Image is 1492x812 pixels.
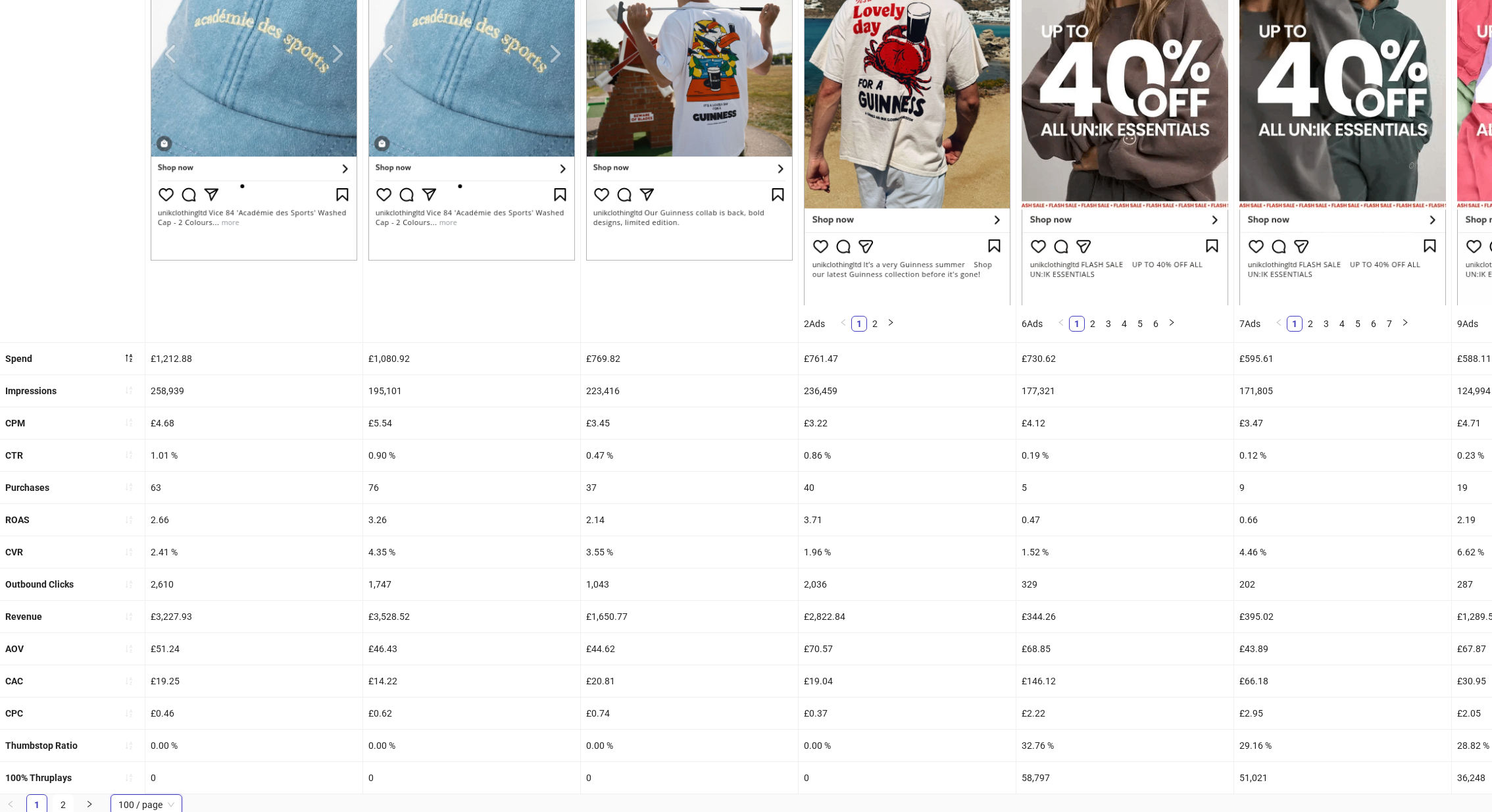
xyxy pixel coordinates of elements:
[1016,375,1233,407] div: 177,321
[581,762,798,794] div: 0
[5,644,24,654] b: AOV
[581,569,798,600] div: 1,043
[5,676,23,686] b: CAC
[1016,730,1233,761] div: 32.76 %
[1234,375,1451,407] div: 171,805
[835,316,851,332] button: left
[804,318,825,329] span: 2 Ads
[887,318,895,326] span: right
[124,547,134,557] span: sort-ascending
[1381,316,1397,332] li: 7
[883,316,899,332] li: Next Page
[124,418,134,427] span: sort-ascending
[835,316,851,332] li: Previous Page
[124,580,134,589] span: sort-ascending
[145,472,362,503] div: 63
[363,665,580,697] div: £14.22
[868,317,882,331] a: 2
[124,644,134,653] span: sort-ascending
[1116,316,1132,332] li: 4
[1016,633,1233,665] div: £68.85
[124,676,134,686] span: sort-ascending
[363,601,580,632] div: £3,528.52
[363,536,580,568] div: 4.35 %
[581,633,798,665] div: £44.62
[839,318,847,326] span: left
[5,740,78,751] b: Thumbstop Ratio
[145,407,362,439] div: £4.68
[145,569,362,600] div: 2,610
[799,730,1016,761] div: 0.00 %
[1070,317,1084,331] a: 1
[5,708,23,719] b: CPC
[124,482,134,492] span: sort-ascending
[145,633,362,665] div: £51.24
[124,612,134,621] span: sort-ascending
[1069,316,1085,332] li: 1
[5,773,72,783] b: 100% Thruplays
[1234,730,1451,761] div: 29.16 %
[5,515,30,525] b: ROAS
[1085,316,1101,332] li: 2
[124,773,134,782] span: sort-ascending
[799,375,1016,407] div: 236,459
[124,386,134,395] span: sort-ascending
[581,698,798,729] div: £0.74
[1234,665,1451,697] div: £66.18
[1303,316,1318,332] li: 2
[581,407,798,439] div: £3.45
[5,611,42,622] b: Revenue
[1133,317,1147,331] a: 5
[5,418,25,428] b: CPM
[363,730,580,761] div: 0.00 %
[1016,472,1233,503] div: 5
[1318,316,1334,332] li: 3
[581,536,798,568] div: 3.55 %
[1234,698,1451,729] div: £2.95
[145,440,362,471] div: 1.01 %
[1053,316,1069,332] li: Previous Page
[1303,317,1318,331] a: 2
[363,633,580,665] div: £46.43
[1397,316,1413,332] li: Next Page
[363,504,580,536] div: 3.26
[1287,317,1302,331] a: 1
[1132,316,1148,332] li: 5
[1234,569,1451,600] div: 202
[363,343,580,374] div: £1,080.92
[799,504,1016,536] div: 3.71
[581,343,798,374] div: £769.82
[145,375,362,407] div: 258,939
[581,472,798,503] div: 37
[1234,407,1451,439] div: £3.47
[1234,472,1451,503] div: 9
[852,317,866,331] a: 1
[1239,318,1260,329] span: 7 Ads
[799,633,1016,665] div: £70.57
[1085,317,1100,331] a: 2
[851,316,867,332] li: 1
[581,440,798,471] div: 0.47 %
[1057,318,1065,326] span: left
[883,316,899,332] button: right
[145,536,362,568] div: 2.41 %
[1149,317,1163,331] a: 6
[1016,698,1233,729] div: £2.22
[867,316,883,332] li: 2
[1397,316,1413,332] button: right
[1016,762,1233,794] div: 58,797
[363,698,580,729] div: £0.62
[1382,317,1397,331] a: 7
[1234,762,1451,794] div: 51,021
[5,579,74,590] b: Outbound Clicks
[1335,317,1349,331] a: 4
[363,569,580,600] div: 1,747
[1016,504,1233,536] div: 0.47
[799,569,1016,600] div: 2,036
[5,482,49,493] b: Purchases
[581,375,798,407] div: 223,416
[799,343,1016,374] div: £761.47
[5,547,23,557] b: CVR
[1016,665,1233,697] div: £146.12
[799,762,1016,794] div: 0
